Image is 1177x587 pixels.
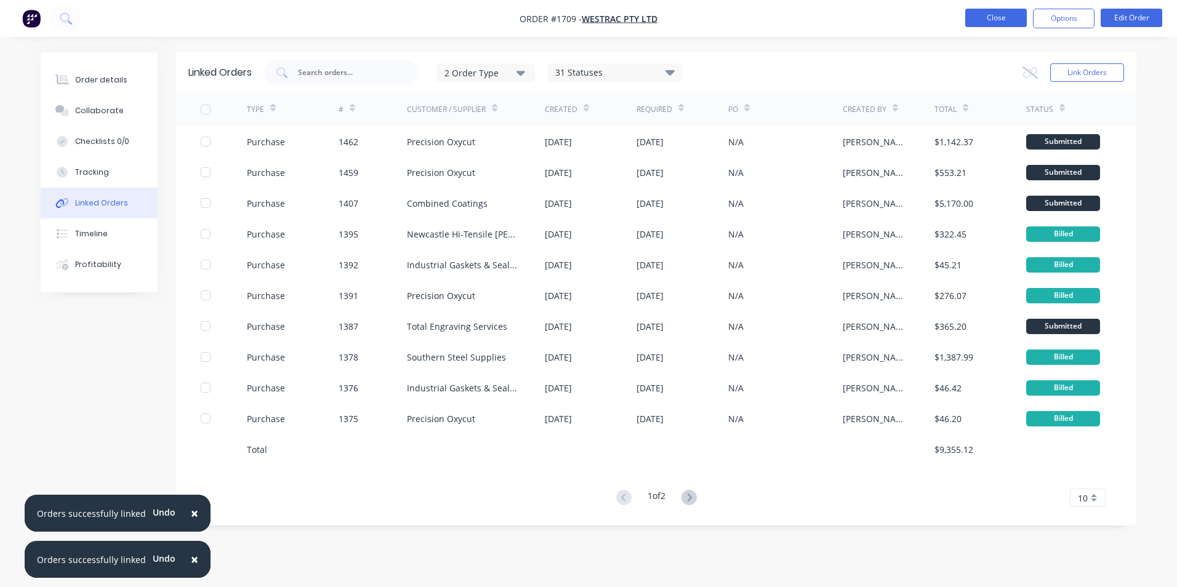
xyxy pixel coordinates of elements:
[843,381,910,394] div: [PERSON_NAME]
[637,166,664,179] div: [DATE]
[407,381,520,394] div: Industrial Gaskets & Sealants Pty Limited
[339,320,358,333] div: 1387
[545,412,572,425] div: [DATE]
[41,218,158,249] button: Timeline
[247,197,285,210] div: Purchase
[339,381,358,394] div: 1376
[637,197,664,210] div: [DATE]
[1050,63,1124,82] button: Link Orders
[37,507,146,520] div: Orders successfully linked
[247,381,285,394] div: Purchase
[548,66,682,79] div: 31 Statuses
[843,351,910,364] div: [PERSON_NAME]
[407,320,507,333] div: Total Engraving Services
[75,136,129,147] div: Checklists 0/0
[407,412,475,425] div: Precision Oxycut
[728,104,738,115] div: PO
[843,197,910,210] div: [PERSON_NAME]
[75,228,108,239] div: Timeline
[728,351,744,364] div: N/A
[545,289,572,302] div: [DATE]
[407,166,475,179] div: Precision Oxycut
[407,104,486,115] div: Customer / Supplier
[934,228,966,241] div: $322.45
[75,167,109,178] div: Tracking
[520,13,582,25] span: Order #1709 -
[247,443,267,456] div: Total
[339,104,343,115] div: #
[728,381,744,394] div: N/A
[146,549,182,567] button: Undo
[1078,492,1088,505] span: 10
[37,553,146,566] div: Orders successfully linked
[407,289,475,302] div: Precision Oxycut
[637,320,664,333] div: [DATE]
[339,228,358,241] div: 1395
[407,197,488,210] div: Combined Coatings
[339,289,358,302] div: 1391
[41,157,158,188] button: Tracking
[247,351,285,364] div: Purchase
[41,188,158,218] button: Linked Orders
[339,258,358,271] div: 1392
[545,258,572,271] div: [DATE]
[247,166,285,179] div: Purchase
[1033,9,1095,28] button: Options
[1026,257,1100,273] div: Billed
[637,381,664,394] div: [DATE]
[545,320,572,333] div: [DATE]
[1026,134,1100,150] div: Submitted
[545,351,572,364] div: [DATE]
[1026,349,1100,365] div: Billed
[146,503,182,521] button: Undo
[934,135,973,148] div: $1,142.37
[934,320,966,333] div: $365.20
[247,258,285,271] div: Purchase
[934,381,962,394] div: $46.42
[188,65,252,80] div: Linked Orders
[934,412,962,425] div: $46.20
[545,135,572,148] div: [DATE]
[582,13,657,25] a: WesTrac Pty Ltd
[1026,104,1053,115] div: Status
[247,289,285,302] div: Purchase
[934,104,957,115] div: Total
[444,66,527,79] div: 2 Order Type
[843,135,910,148] div: [PERSON_NAME]
[407,351,506,364] div: Southern Steel Supplies
[1026,288,1100,303] div: Billed
[1101,9,1162,27] button: Edit Order
[247,135,285,148] div: Purchase
[339,166,358,179] div: 1459
[41,126,158,157] button: Checklists 0/0
[436,63,535,82] button: 2 Order Type
[1026,380,1100,396] div: Billed
[545,197,572,210] div: [DATE]
[637,351,664,364] div: [DATE]
[637,135,664,148] div: [DATE]
[1026,411,1100,426] div: Billed
[843,412,910,425] div: [PERSON_NAME]
[728,135,744,148] div: N/A
[247,320,285,333] div: Purchase
[728,289,744,302] div: N/A
[407,258,520,271] div: Industrial Gaskets & Sealants Pty Limited
[407,228,520,241] div: Newcastle Hi-Tensile [PERSON_NAME]
[179,498,211,528] button: Close
[934,258,962,271] div: $45.21
[843,258,910,271] div: [PERSON_NAME]
[339,135,358,148] div: 1462
[648,489,665,507] div: 1 of 2
[728,412,744,425] div: N/A
[934,166,966,179] div: $553.21
[247,412,285,425] div: Purchase
[934,351,973,364] div: $1,387.99
[637,104,672,115] div: Required
[22,9,41,28] img: Factory
[843,166,910,179] div: [PERSON_NAME]
[339,197,358,210] div: 1407
[728,197,744,210] div: N/A
[728,258,744,271] div: N/A
[843,320,910,333] div: [PERSON_NAME]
